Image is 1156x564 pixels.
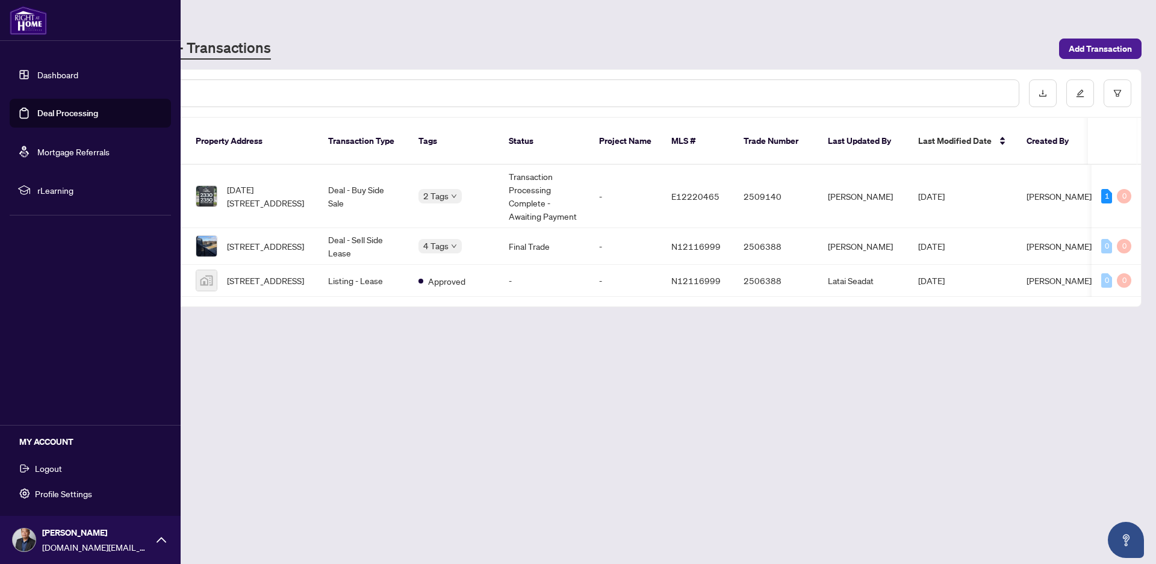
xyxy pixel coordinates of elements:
[1017,118,1089,165] th: Created By
[35,484,92,503] span: Profile Settings
[227,274,304,287] span: [STREET_ADDRESS]
[671,275,721,286] span: N12116999
[227,183,309,209] span: [DATE][STREET_ADDRESS]
[1113,89,1122,98] span: filter
[818,265,909,297] td: Latai Seadat
[589,118,662,165] th: Project Name
[909,118,1017,165] th: Last Modified Date
[918,275,945,286] span: [DATE]
[37,69,78,80] a: Dashboard
[499,265,589,297] td: -
[1027,275,1092,286] span: [PERSON_NAME]
[196,186,217,206] img: thumbnail-img
[734,228,818,265] td: 2506388
[196,270,217,291] img: thumbnail-img
[451,193,457,199] span: down
[37,184,163,197] span: rLearning
[1101,189,1112,203] div: 1
[589,265,662,297] td: -
[499,228,589,265] td: Final Trade
[319,265,409,297] td: Listing - Lease
[1108,522,1144,558] button: Open asap
[918,241,945,252] span: [DATE]
[1101,239,1112,253] div: 0
[451,243,457,249] span: down
[10,458,171,479] button: Logout
[319,228,409,265] td: Deal - Sell Side Lease
[1059,39,1142,59] button: Add Transaction
[918,134,992,147] span: Last Modified Date
[186,118,319,165] th: Property Address
[1117,273,1131,288] div: 0
[1101,273,1112,288] div: 0
[1117,239,1131,253] div: 0
[42,541,151,554] span: [DOMAIN_NAME][EMAIL_ADDRESS][DOMAIN_NAME]
[35,459,62,478] span: Logout
[1066,79,1094,107] button: edit
[19,435,171,448] h5: MY ACCOUNT
[671,191,719,202] span: E12220465
[227,240,304,253] span: [STREET_ADDRESS]
[818,228,909,265] td: [PERSON_NAME]
[428,274,465,288] span: Approved
[662,118,734,165] th: MLS #
[734,165,818,228] td: 2509140
[10,483,171,504] button: Profile Settings
[42,526,151,539] span: [PERSON_NAME]
[1039,89,1047,98] span: download
[499,165,589,228] td: Transaction Processing Complete - Awaiting Payment
[499,118,589,165] th: Status
[319,165,409,228] td: Deal - Buy Side Sale
[1027,241,1092,252] span: [PERSON_NAME]
[1117,189,1131,203] div: 0
[423,189,449,203] span: 2 Tags
[818,118,909,165] th: Last Updated By
[196,236,217,256] img: thumbnail-img
[1076,89,1084,98] span: edit
[423,239,449,253] span: 4 Tags
[589,228,662,265] td: -
[10,6,47,35] img: logo
[409,118,499,165] th: Tags
[918,191,945,202] span: [DATE]
[1029,79,1057,107] button: download
[13,528,36,551] img: Profile Icon
[734,265,818,297] td: 2506388
[1104,79,1131,107] button: filter
[37,146,110,157] a: Mortgage Referrals
[37,108,98,119] a: Deal Processing
[734,118,818,165] th: Trade Number
[589,165,662,228] td: -
[671,241,721,252] span: N12116999
[1027,191,1092,202] span: [PERSON_NAME]
[818,165,909,228] td: [PERSON_NAME]
[319,118,409,165] th: Transaction Type
[1069,39,1132,58] span: Add Transaction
